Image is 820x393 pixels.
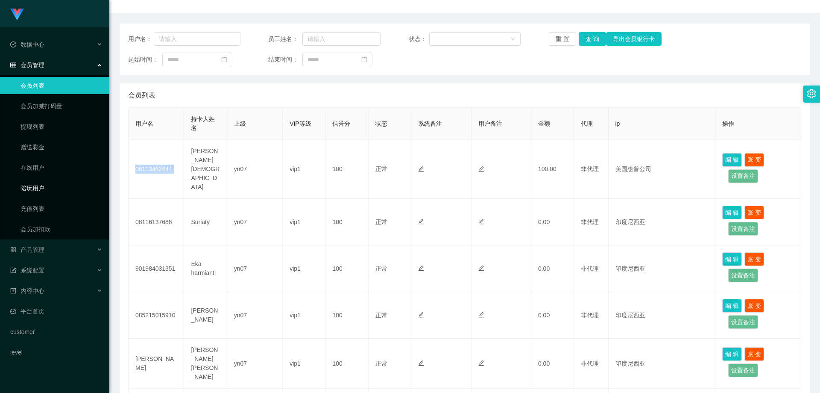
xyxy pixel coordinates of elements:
i: 图标: form [10,267,16,273]
td: 0.00 [531,199,574,245]
span: 用户名 [135,120,153,127]
button: 账 变 [744,153,764,167]
i: 图标: edit [418,219,424,225]
td: yn07 [227,199,283,245]
td: 印度尼西亚 [609,199,716,245]
span: 正常 [375,360,387,367]
button: 重 置 [549,32,576,46]
a: 在线用户 [20,159,102,176]
span: 会员管理 [10,62,44,68]
span: 代理 [581,120,593,127]
span: ip [615,120,620,127]
i: 图标: edit [418,360,424,366]
i: 图标: calendar [361,56,367,62]
span: 非代理 [581,312,599,319]
i: 图标: edit [478,219,484,225]
td: [PERSON_NAME] [PERSON_NAME] [184,339,227,389]
a: 会员加扣款 [20,221,102,238]
a: 会员列表 [20,77,102,94]
span: 信誉分 [332,120,350,127]
td: 100 [325,199,368,245]
span: 正常 [375,219,387,225]
td: 印度尼西亚 [609,339,716,389]
span: 持卡人姓名 [191,115,215,131]
button: 编 辑 [722,153,742,167]
span: 非代理 [581,265,599,272]
td: vip1 [283,199,325,245]
i: 图标: table [10,62,16,68]
span: 状态： [409,35,430,44]
button: 设置备注 [728,169,758,183]
i: 图标: setting [807,89,816,98]
td: Eka harmianti [184,245,227,292]
td: vip1 [283,140,325,199]
button: 设置备注 [728,222,758,236]
td: 印度尼西亚 [609,245,716,292]
input: 请输入 [154,32,240,46]
span: 产品管理 [10,246,44,253]
td: 0.00 [531,339,574,389]
a: customer [10,323,102,340]
td: yn07 [227,339,283,389]
span: 非代理 [581,165,599,172]
button: 设置备注 [728,315,758,329]
button: 账 变 [744,206,764,219]
i: 图标: edit [478,360,484,366]
i: 图标: edit [478,166,484,172]
a: 会员加减打码量 [20,98,102,115]
span: 非代理 [581,219,599,225]
span: 会员列表 [128,90,155,100]
span: 系统配置 [10,267,44,274]
button: 编 辑 [722,347,742,361]
td: 100 [325,292,368,339]
i: 图标: appstore-o [10,247,16,253]
i: 图标: profile [10,288,16,294]
i: 图标: edit [418,265,424,271]
td: 100 [325,245,368,292]
span: 数据中心 [10,41,44,48]
td: 印度尼西亚 [609,292,716,339]
span: VIP等级 [290,120,311,127]
td: 100.00 [531,140,574,199]
button: 导出会员银行卡 [606,32,662,46]
td: [PERSON_NAME][DEMOGRAPHIC_DATA] [184,140,227,199]
a: 充值列表 [20,200,102,217]
td: yn07 [227,140,283,199]
td: 08113462444 [129,140,184,199]
td: 0.00 [531,292,574,339]
i: 图标: edit [418,312,424,318]
a: 图标: dashboard平台首页 [10,303,102,320]
span: 用户名： [128,35,154,44]
td: vip1 [283,339,325,389]
span: 内容中心 [10,287,44,294]
button: 账 变 [744,252,764,266]
i: 图标: check-circle-o [10,41,16,47]
button: 编 辑 [722,252,742,266]
span: 状态 [375,120,387,127]
td: [PERSON_NAME] [129,339,184,389]
button: 编 辑 [722,206,742,219]
span: 金额 [538,120,550,127]
i: 图标: calendar [221,56,227,62]
td: Suriaty [184,199,227,245]
img: logo.9652507e.png [10,9,24,21]
button: 账 变 [744,347,764,361]
button: 设置备注 [728,269,758,282]
button: 查 询 [579,32,606,46]
span: 正常 [375,265,387,272]
i: 图标: edit [418,166,424,172]
td: 0.00 [531,245,574,292]
button: 账 变 [744,299,764,313]
td: vip1 [283,245,325,292]
span: 正常 [375,165,387,172]
span: 用户备注 [478,120,502,127]
td: 美国惠普公司 [609,140,716,199]
a: 陪玩用户 [20,180,102,197]
td: 085215015910 [129,292,184,339]
span: 上级 [234,120,246,127]
span: 起始时间： [128,55,162,64]
button: 设置备注 [728,363,758,377]
td: 100 [325,140,368,199]
td: [PERSON_NAME] [184,292,227,339]
span: 操作 [722,120,734,127]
